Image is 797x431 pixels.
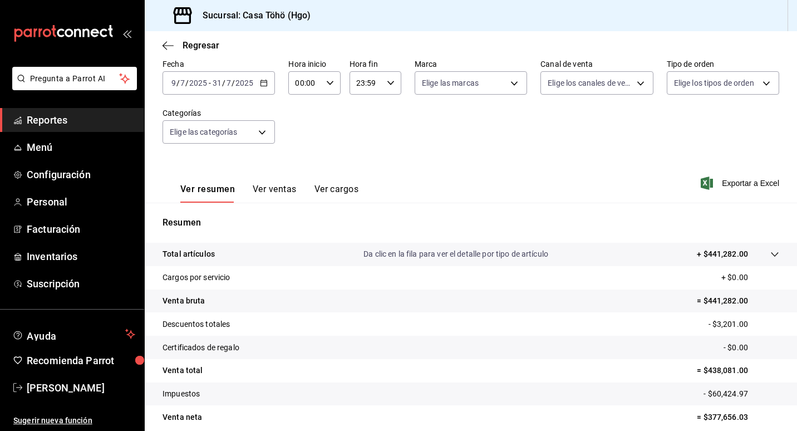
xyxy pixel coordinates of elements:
[548,77,632,89] span: Elige los canales de venta
[176,79,180,87] span: /
[180,184,358,203] div: navigation tabs
[27,276,135,291] span: Suscripción
[350,60,401,68] label: Hora fin
[27,112,135,128] span: Reportes
[163,412,202,423] p: Venta neta
[232,79,235,87] span: /
[163,40,219,51] button: Regresar
[163,109,275,117] label: Categorías
[163,60,275,68] label: Fecha
[12,67,137,90] button: Pregunta a Parrot AI
[183,40,219,51] span: Regresar
[253,184,297,203] button: Ver ventas
[163,365,203,376] p: Venta total
[422,77,479,89] span: Elige las marcas
[697,412,779,423] p: = $377,656.03
[314,184,359,203] button: Ver cargos
[27,380,135,395] span: [PERSON_NAME]
[209,79,211,87] span: -
[163,342,239,354] p: Certificados de regalo
[415,60,527,68] label: Marca
[363,248,548,260] p: Da clic en la fila para ver el detalle por tipo de artículo
[288,60,340,68] label: Hora inicio
[697,248,748,260] p: + $441,282.00
[163,216,779,229] p: Resumen
[667,60,779,68] label: Tipo de orden
[194,9,311,22] h3: Sucursal: Casa Töhö (Hgo)
[724,342,779,354] p: - $0.00
[163,248,215,260] p: Total artículos
[170,126,238,138] span: Elige las categorías
[721,272,779,283] p: + $0.00
[540,60,653,68] label: Canal de venta
[27,194,135,209] span: Personal
[674,77,754,89] span: Elige los tipos de orden
[697,365,779,376] p: = $438,081.00
[703,388,779,400] p: - $60,424.97
[709,319,779,330] p: - $3,201.00
[171,79,176,87] input: --
[27,167,135,182] span: Configuración
[180,79,185,87] input: --
[163,272,230,283] p: Cargos por servicio
[30,73,120,85] span: Pregunta a Parrot AI
[235,79,254,87] input: ----
[27,140,135,155] span: Menú
[703,177,779,190] button: Exportar a Excel
[189,79,208,87] input: ----
[27,353,135,368] span: Recomienda Parrot
[163,295,205,307] p: Venta bruta
[122,29,131,38] button: open_drawer_menu
[27,327,121,341] span: Ayuda
[222,79,225,87] span: /
[226,79,232,87] input: --
[8,81,137,92] a: Pregunta a Parrot AI
[163,388,200,400] p: Impuestos
[27,249,135,264] span: Inventarios
[212,79,222,87] input: --
[697,295,779,307] p: = $441,282.00
[180,184,235,203] button: Ver resumen
[13,415,135,427] span: Sugerir nueva función
[185,79,189,87] span: /
[27,222,135,237] span: Facturación
[163,319,230,330] p: Descuentos totales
